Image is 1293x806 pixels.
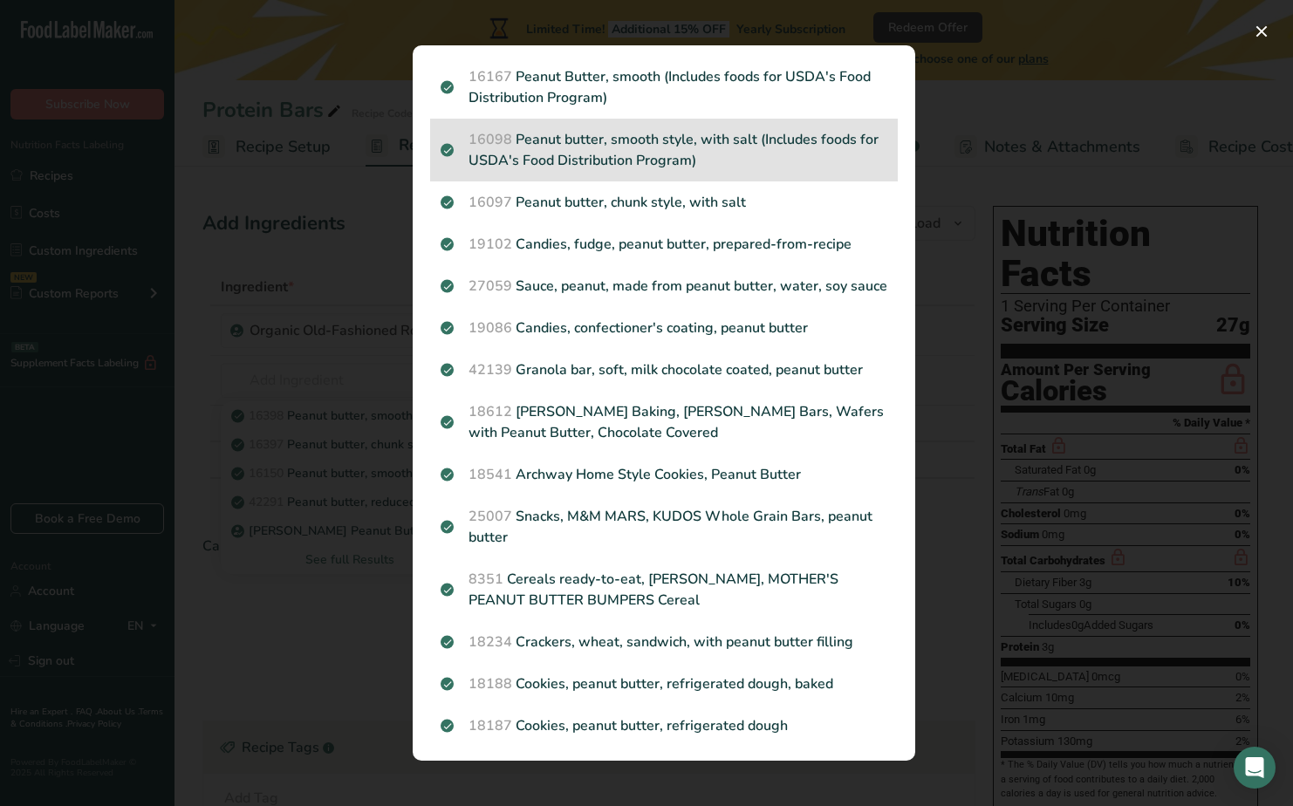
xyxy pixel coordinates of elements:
p: Cereals ready-to-eat, [PERSON_NAME], MOTHER'S PEANUT BUTTER BUMPERS Cereal [441,569,887,611]
span: 18186 [469,758,512,777]
span: 18188 [469,674,512,693]
span: 18234 [469,632,512,652]
p: Cookies, peanut butter, refrigerated dough, baked [441,673,887,694]
p: Peanut butter, chunk style, with salt [441,192,887,213]
span: 16097 [469,193,512,212]
span: 25007 [469,507,512,526]
p: Crackers, wheat, sandwich, with peanut butter filling [441,632,887,652]
p: Candies, fudge, peanut butter, prepared-from-recipe [441,234,887,255]
span: 18612 [469,402,512,421]
span: 18541 [469,465,512,484]
p: Candies, confectioner's coating, peanut butter [441,318,887,338]
span: 19086 [469,318,512,338]
p: Cookies, peanut butter, refrigerated dough [441,715,887,736]
p: Archway Home Style Cookies, Peanut Butter [441,464,887,485]
div: Open Intercom Messenger [1234,747,1276,789]
p: Peanut butter, smooth style, with salt (Includes foods for USDA's Food Distribution Program) [441,129,887,171]
p: [PERSON_NAME] Baking, [PERSON_NAME] Bars, Wafers with Peanut Butter, Chocolate Covered [441,401,887,443]
span: 8351 [469,570,503,589]
span: 16167 [469,67,512,86]
span: 16098 [469,130,512,149]
span: 19102 [469,235,512,254]
span: 18187 [469,716,512,735]
p: Snacks, M&M MARS, KUDOS Whole Grain Bars, peanut butter [441,506,887,548]
span: 27059 [469,277,512,296]
p: Cookies, peanut butter, commercially prepared, soft-type [441,757,887,778]
p: Peanut Butter, smooth (Includes foods for USDA's Food Distribution Program) [441,66,887,108]
p: Sauce, peanut, made from peanut butter, water, soy sauce [441,276,887,297]
span: 42139 [469,360,512,379]
p: Granola bar, soft, milk chocolate coated, peanut butter [441,359,887,380]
